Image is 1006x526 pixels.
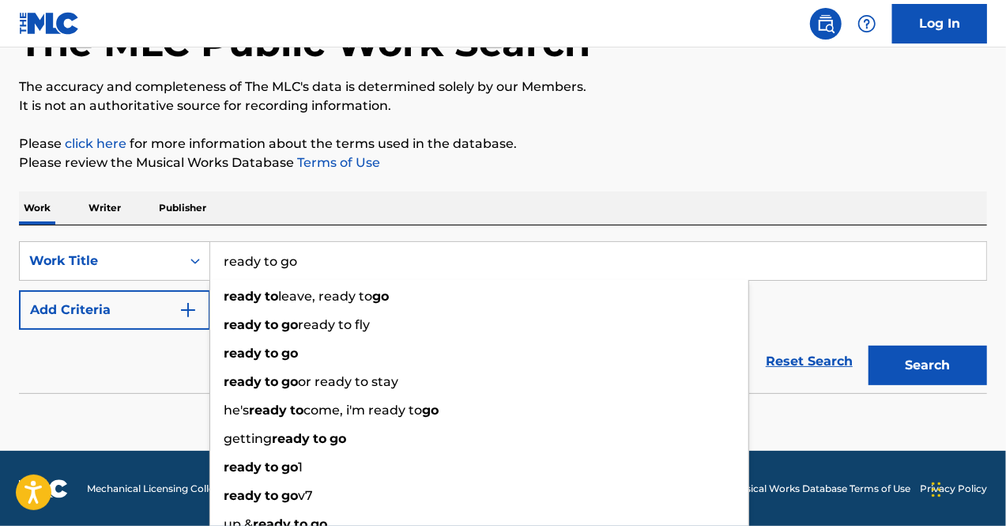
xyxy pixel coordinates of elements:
[19,290,210,330] button: Add Criteria
[224,317,262,332] strong: ready
[154,191,211,225] p: Publisher
[272,431,310,446] strong: ready
[19,191,55,225] p: Work
[278,289,372,304] span: leave, ready to
[868,346,987,385] button: Search
[851,8,883,40] div: Help
[816,14,835,33] img: search
[298,374,398,389] span: or ready to stay
[281,460,298,475] strong: go
[857,14,876,33] img: help
[179,301,198,320] img: 9d2ae6d4665cec9f34b9.svg
[281,374,298,389] strong: go
[303,403,422,418] span: come, i'm ready to
[19,241,987,393] form: Search Form
[265,346,278,361] strong: to
[265,317,278,332] strong: to
[932,466,941,513] div: Drag
[265,460,278,475] strong: to
[330,431,346,446] strong: go
[19,479,68,498] img: logo
[29,252,171,271] div: Work Title
[19,78,987,96] p: The accuracy and completeness of The MLC's data is determined solely by our Members.
[19,153,987,172] p: Please review the Musical Works Database
[892,4,987,44] a: Log In
[298,317,370,332] span: ready to fly
[249,403,287,418] strong: ready
[265,374,278,389] strong: to
[224,431,272,446] span: getting
[265,488,278,503] strong: to
[758,344,861,379] a: Reset Search
[224,488,262,503] strong: ready
[84,191,126,225] p: Writer
[927,450,1006,526] iframe: Chat Widget
[422,403,439,418] strong: go
[281,346,298,361] strong: go
[281,317,298,332] strong: go
[265,289,278,304] strong: to
[810,8,842,40] a: Public Search
[298,460,303,475] span: 1
[87,482,270,496] span: Mechanical Licensing Collective © 2025
[224,403,249,418] span: he's
[19,134,987,153] p: Please for more information about the terms used in the database.
[224,346,262,361] strong: ready
[224,374,262,389] strong: ready
[19,96,987,115] p: It is not an authoritative source for recording information.
[19,12,80,35] img: MLC Logo
[731,482,910,496] a: Musical Works Database Terms of Use
[372,289,389,304] strong: go
[294,155,380,170] a: Terms of Use
[290,403,303,418] strong: to
[313,431,326,446] strong: to
[224,289,262,304] strong: ready
[224,460,262,475] strong: ready
[298,488,313,503] span: v7
[920,482,987,496] a: Privacy Policy
[65,136,126,151] a: click here
[281,488,298,503] strong: go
